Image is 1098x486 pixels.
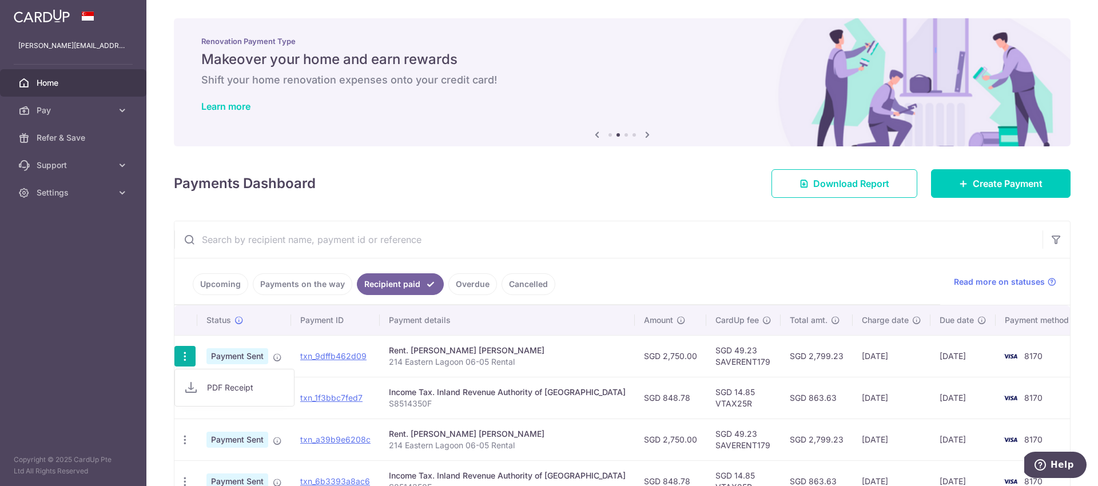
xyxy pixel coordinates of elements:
span: Pay [37,105,112,116]
span: Charge date [862,314,909,326]
span: Due date [940,314,974,326]
h5: Makeover your home and earn rewards [201,50,1043,69]
h6: Shift your home renovation expenses onto your credit card! [201,73,1043,87]
td: SGD 49.23 SAVERENT179 [706,419,781,460]
a: Create Payment [931,169,1071,198]
input: Search by recipient name, payment id or reference [174,221,1043,258]
span: Amount [644,314,673,326]
span: Settings [37,187,112,198]
span: Payment Sent [206,348,268,364]
div: Rent. [PERSON_NAME] [PERSON_NAME] [389,428,626,440]
td: [DATE] [930,377,996,419]
span: Create Payment [973,177,1043,190]
td: SGD 49.23 SAVERENT179 [706,335,781,377]
span: Refer & Save [37,132,112,144]
a: txn_a39b9e6208c [300,435,371,444]
span: Total amt. [790,314,828,326]
a: Read more on statuses [954,276,1056,288]
span: Home [37,77,112,89]
a: Recipient paid [357,273,444,295]
a: txn_9dffb462d09 [300,351,367,361]
a: Upcoming [193,273,248,295]
a: Overdue [448,273,497,295]
div: Income Tax. Inland Revenue Authority of [GEOGRAPHIC_DATA] [389,387,626,398]
img: Bank Card [999,391,1022,405]
span: 8170 [1024,476,1043,486]
th: Payment details [380,305,635,335]
span: Support [37,160,112,171]
h4: Payments Dashboard [174,173,316,194]
a: txn_1f3bbc7fed7 [300,393,363,403]
div: Rent. [PERSON_NAME] [PERSON_NAME] [389,345,626,356]
img: Bank Card [999,433,1022,447]
span: 8170 [1024,435,1043,444]
td: SGD 2,799.23 [781,419,853,460]
a: Cancelled [502,273,555,295]
td: SGD 14.85 VTAX25R [706,377,781,419]
img: Renovation banner [174,18,1071,146]
td: SGD 2,750.00 [635,335,706,377]
td: [DATE] [853,377,930,419]
span: Payment Sent [206,432,268,448]
img: Bank Card [999,349,1022,363]
td: [DATE] [853,419,930,460]
div: Income Tax. Inland Revenue Authority of [GEOGRAPHIC_DATA] [389,470,626,481]
a: txn_6b3393a8ac6 [300,476,370,486]
td: [DATE] [930,419,996,460]
p: 214 Eastern Lagoon 06-05 Rental [389,356,626,368]
td: SGD 2,750.00 [635,419,706,460]
a: Download Report [771,169,917,198]
td: SGD 2,799.23 [781,335,853,377]
th: Payment ID [291,305,380,335]
th: Payment method [996,305,1083,335]
p: 214 Eastern Lagoon 06-05 Rental [389,440,626,451]
p: [PERSON_NAME][EMAIL_ADDRESS][DOMAIN_NAME] [18,40,128,51]
td: SGD 848.78 [635,377,706,419]
span: CardUp fee [715,314,759,326]
span: Download Report [813,177,889,190]
span: Read more on statuses [954,276,1045,288]
p: Renovation Payment Type [201,37,1043,46]
p: S8514350F [389,398,626,409]
td: [DATE] [930,335,996,377]
a: Payments on the way [253,273,352,295]
td: SGD 863.63 [781,377,853,419]
iframe: Opens a widget where you can find more information [1024,452,1087,480]
span: 8170 [1024,393,1043,403]
a: Learn more [201,101,250,112]
span: Status [206,314,231,326]
td: [DATE] [853,335,930,377]
span: 8170 [1024,351,1043,361]
img: CardUp [14,9,70,23]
